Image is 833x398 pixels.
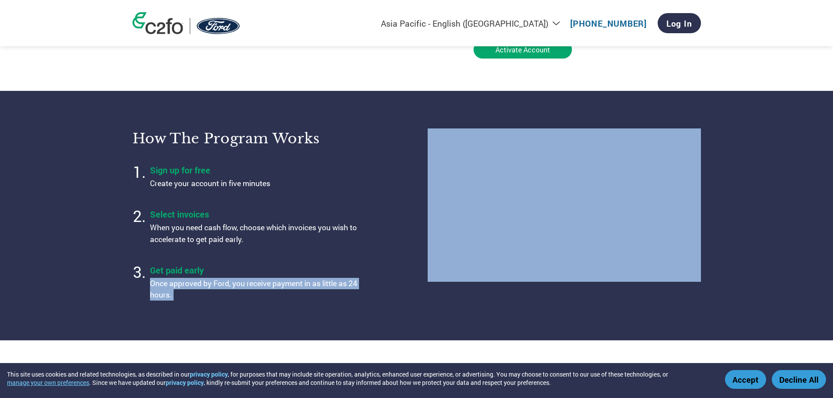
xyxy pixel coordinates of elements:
[166,378,204,387] a: privacy policy
[570,18,647,29] a: [PHONE_NUMBER]
[150,208,369,220] h4: Select invoices
[474,41,572,59] button: Activate Account
[190,370,228,378] a: privacy policy
[150,164,369,176] h4: Sign up for free
[150,178,369,189] p: Create your account in five minutes
[150,264,369,276] h4: Get paid early
[132,130,406,147] h3: How the program works
[150,222,369,245] p: When you need cash flow, choose which invoices you wish to accelerate to get paid early.
[132,12,183,34] img: c2fo logo
[197,18,240,34] img: Ford
[7,370,712,387] div: This site uses cookies and related technologies, as described in our , for purposes that may incl...
[725,370,766,389] button: Accept
[772,370,826,389] button: Decline All
[658,13,701,33] a: Log In
[7,378,89,387] button: manage your own preferences
[150,278,369,301] p: Once approved by Ford, you receive payment in as little as 24 hours.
